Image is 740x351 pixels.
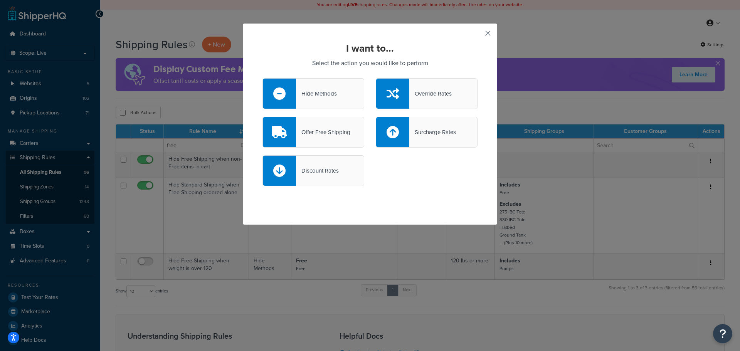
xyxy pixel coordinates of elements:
div: Override Rates [409,88,452,99]
div: Discount Rates [296,165,339,176]
p: Select the action you would like to perform [262,58,478,69]
div: Hide Methods [296,88,337,99]
button: Open Resource Center [713,324,732,343]
strong: I want to... [346,41,394,55]
div: Offer Free Shipping [296,127,350,138]
div: Surcharge Rates [409,127,456,138]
